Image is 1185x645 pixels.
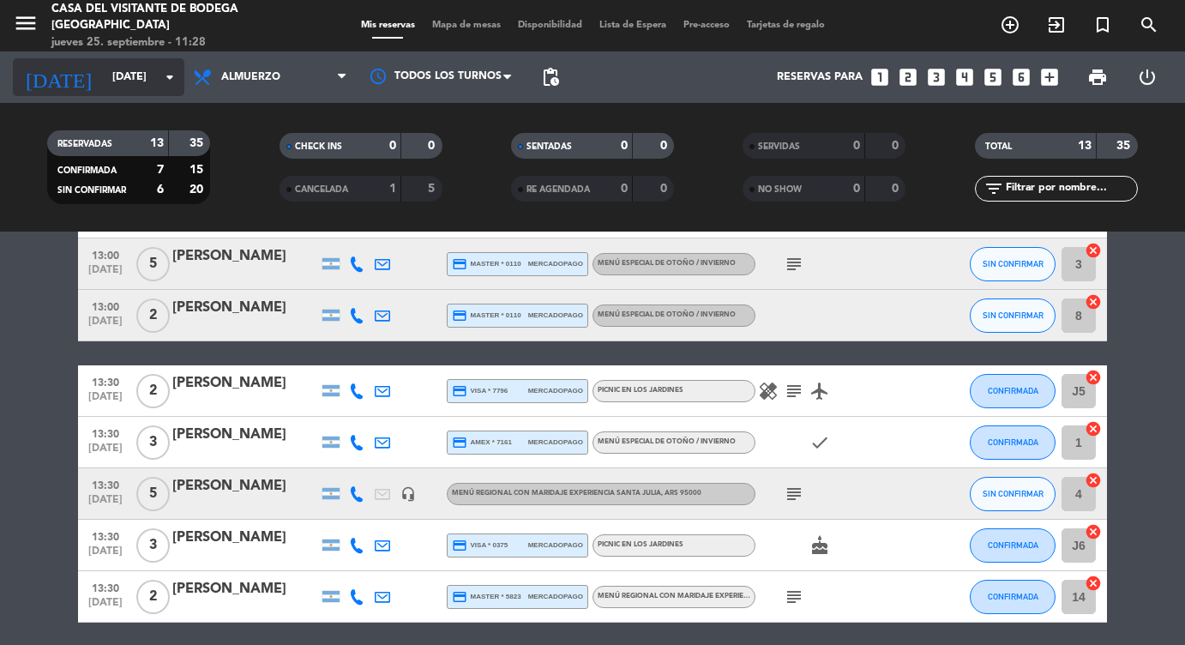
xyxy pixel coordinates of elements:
[57,140,112,148] span: RESERVADAS
[983,310,1044,320] span: SIN CONFIRMAR
[172,578,318,600] div: [PERSON_NAME]
[777,71,863,83] span: Reservas para
[136,247,170,281] span: 5
[424,21,509,30] span: Mapa de mesas
[84,474,127,494] span: 13:30
[809,381,830,401] i: airplanemode_active
[172,475,318,497] div: [PERSON_NAME]
[295,185,348,194] span: CANCELADA
[809,432,830,453] i: check
[738,21,833,30] span: Tarjetas de regalo
[452,308,521,323] span: master * 0110
[84,264,127,284] span: [DATE]
[452,383,467,399] i: credit_card
[1085,523,1102,540] i: cancel
[189,137,207,149] strong: 35
[528,437,583,448] span: mercadopago
[428,140,438,152] strong: 0
[13,10,39,42] button: menu
[853,183,860,195] strong: 0
[1092,15,1113,35] i: turned_in_not
[970,425,1056,460] button: CONFIRMADA
[221,71,280,83] span: Almuerzo
[136,425,170,460] span: 3
[452,256,521,272] span: master * 0110
[1004,179,1137,198] input: Filtrar por nombre...
[970,477,1056,511] button: SIN CONFIRMAR
[985,142,1012,151] span: TOTAL
[84,577,127,597] span: 13:30
[970,580,1056,614] button: CONFIRMADA
[528,540,583,551] span: mercadopago
[136,580,170,614] span: 2
[452,435,512,450] span: amex * 7161
[1087,67,1108,87] span: print
[1085,420,1102,437] i: cancel
[897,66,919,88] i: looks_two
[389,140,396,152] strong: 0
[452,490,701,497] span: Menú Regional con maridaje Experiencia Santa Julia
[758,185,802,194] span: NO SHOW
[953,66,976,88] i: looks_4
[1085,575,1102,592] i: cancel
[660,183,671,195] strong: 0
[1010,66,1032,88] i: looks_6
[189,184,207,196] strong: 20
[172,297,318,319] div: [PERSON_NAME]
[57,166,117,175] span: CONFIRMADA
[1139,15,1159,35] i: search
[598,593,807,600] span: Menú Regional con maridaje Experiencia Santa Julia
[295,142,342,151] span: CHECK INS
[1137,67,1158,87] i: power_settings_new
[988,437,1038,447] span: CONFIRMADA
[528,591,583,602] span: mercadopago
[1085,242,1102,259] i: cancel
[526,142,572,151] span: SENTADAS
[1078,140,1092,152] strong: 13
[1046,15,1067,35] i: exit_to_app
[1085,472,1102,489] i: cancel
[189,164,207,176] strong: 15
[988,592,1038,601] span: CONFIRMADA
[528,385,583,396] span: mercadopago
[784,587,804,607] i: subject
[660,140,671,152] strong: 0
[1116,140,1134,152] strong: 35
[13,10,39,36] i: menu
[452,383,508,399] span: visa * 7796
[809,535,830,556] i: cake
[970,374,1056,408] button: CONFIRMADA
[51,1,284,34] div: Casa del Visitante de Bodega [GEOGRAPHIC_DATA]
[983,178,1004,199] i: filter_list
[983,489,1044,498] span: SIN CONFIRMAR
[1000,15,1020,35] i: add_circle_outline
[51,34,284,51] div: jueves 25. septiembre - 11:28
[1085,293,1102,310] i: cancel
[528,258,583,269] span: mercadopago
[598,541,683,548] span: Picnic en los Jardines
[172,424,318,446] div: [PERSON_NAME]
[598,387,683,394] span: Picnic en los Jardines
[13,58,104,96] i: [DATE]
[452,308,467,323] i: credit_card
[869,66,891,88] i: looks_one
[84,597,127,617] span: [DATE]
[970,528,1056,563] button: CONFIRMADA
[172,245,318,268] div: [PERSON_NAME]
[982,66,1004,88] i: looks_5
[84,391,127,411] span: [DATE]
[84,423,127,443] span: 13:30
[136,477,170,511] span: 5
[1038,66,1061,88] i: add_box
[983,259,1044,268] span: SIN CONFIRMAR
[675,21,738,30] span: Pre-acceso
[150,137,164,149] strong: 13
[172,527,318,549] div: [PERSON_NAME]
[84,494,127,514] span: [DATE]
[452,589,467,605] i: credit_card
[988,386,1038,395] span: CONFIRMADA
[621,183,628,195] strong: 0
[84,371,127,391] span: 13:30
[157,164,164,176] strong: 7
[892,183,902,195] strong: 0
